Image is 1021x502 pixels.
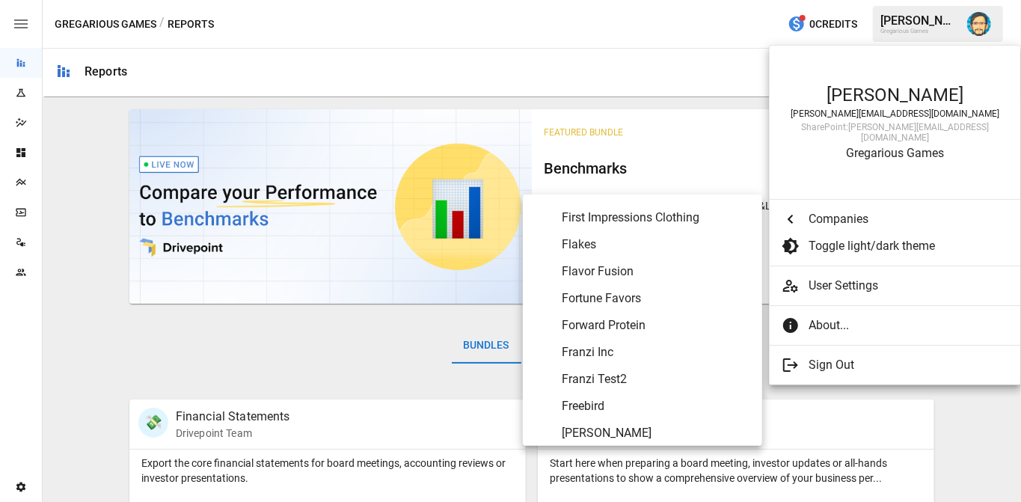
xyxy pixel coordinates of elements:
span: Freebird [562,397,750,415]
div: [PERSON_NAME][EMAIL_ADDRESS][DOMAIN_NAME] [785,108,1005,119]
span: User Settings [809,277,1008,295]
span: [PERSON_NAME] [562,424,750,442]
span: Flavor Fusion [562,263,750,281]
div: [PERSON_NAME] [785,85,1005,105]
span: About... [809,316,997,334]
span: Forward Protein [562,316,750,334]
div: Gregarious Games [785,146,1005,160]
span: Franzi Inc [562,343,750,361]
span: Flakes [562,236,750,254]
span: Toggle light/dark theme [809,237,997,255]
span: Franzi Test2 [562,370,750,388]
span: Sign Out [809,356,997,374]
div: SharePoint: [PERSON_NAME][EMAIL_ADDRESS][DOMAIN_NAME] [785,122,1005,143]
span: First Impressions Clothing [562,209,750,227]
span: Fortune Favors [562,290,750,307]
span: Companies [809,210,997,228]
